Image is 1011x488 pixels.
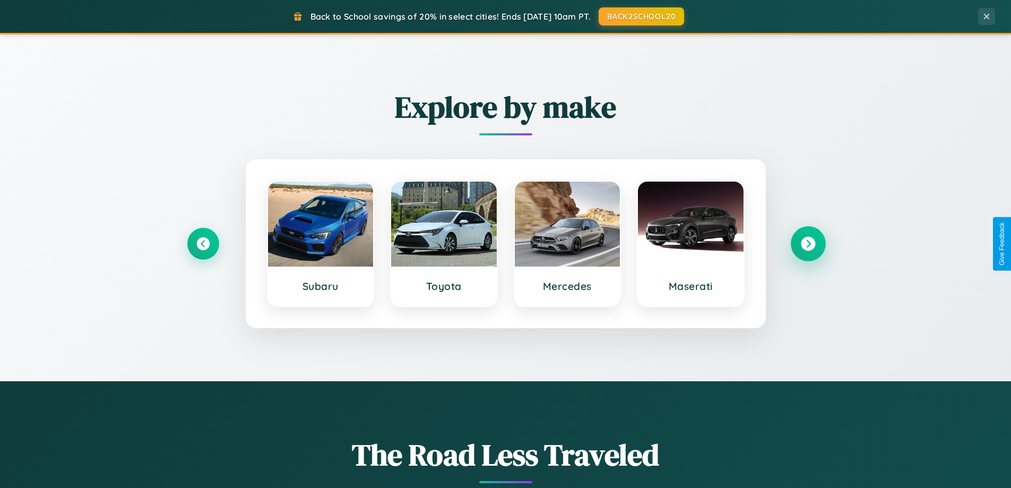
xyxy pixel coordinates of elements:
[998,222,1006,266] div: Give Feedback
[402,280,486,293] h3: Toyota
[279,280,363,293] h3: Subaru
[649,280,733,293] h3: Maserati
[187,87,824,127] h2: Explore by make
[599,7,684,25] button: BACK2SCHOOL20
[187,434,824,475] h1: The Road Less Traveled
[310,11,591,22] span: Back to School savings of 20% in select cities! Ends [DATE] 10am PT.
[525,280,610,293] h3: Mercedes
